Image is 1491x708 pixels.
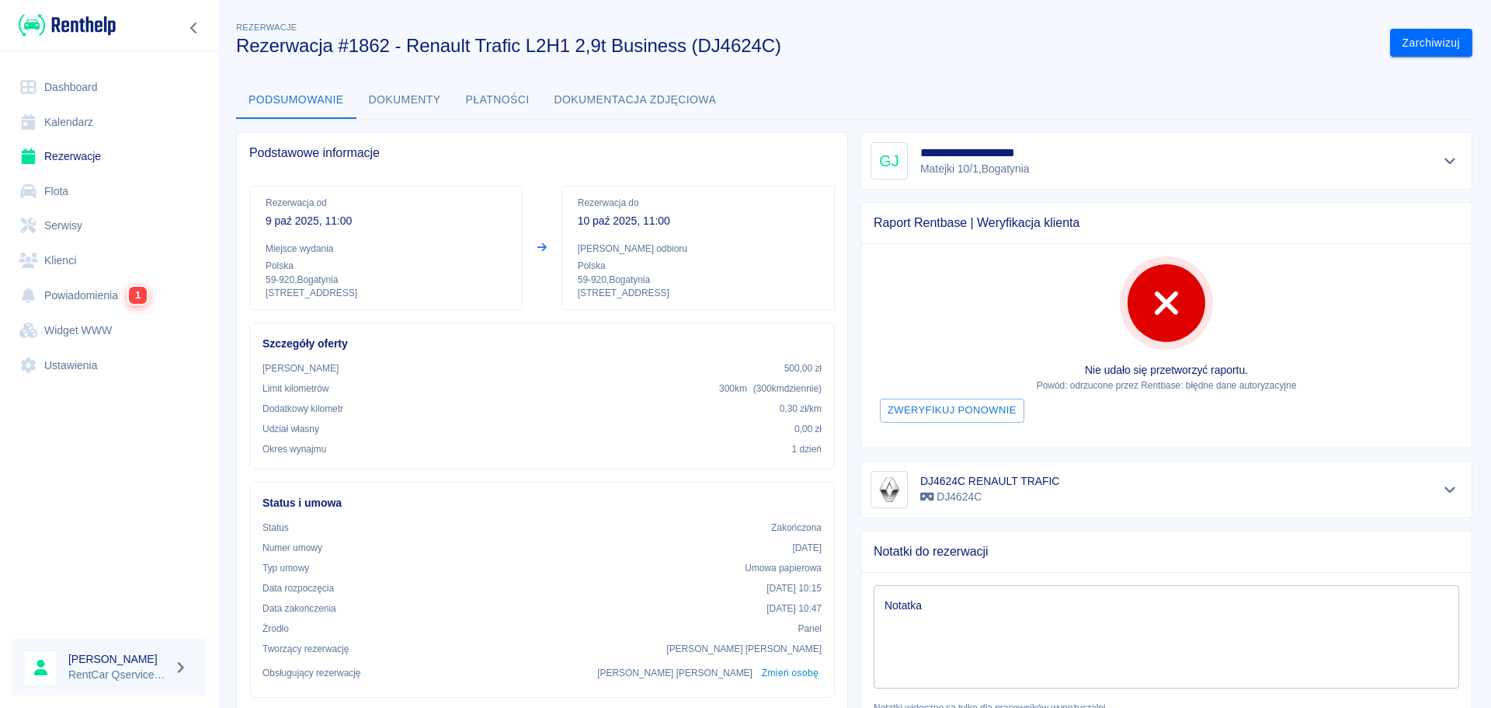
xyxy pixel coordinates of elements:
[262,495,822,511] h6: Status i umowa
[262,402,343,416] p: Dodatkowy kilometr
[874,378,1459,392] p: Powód: odrzucone przez Rentbase: błędne dane autoryzacyjne
[771,521,822,535] p: Zakończona
[784,361,822,375] p: 500,00 zł
[262,666,361,680] p: Obsługujący rezerwację
[68,651,168,667] h6: [PERSON_NAME]
[792,541,822,555] p: [DATE]
[666,642,822,656] p: [PERSON_NAME] [PERSON_NAME]
[266,259,506,273] p: Polska
[262,602,336,616] p: Data zakończenia
[12,139,206,174] a: Rezerwacje
[12,70,206,105] a: Dashboard
[12,348,206,383] a: Ustawienia
[262,642,349,656] p: Tworzący rezerwację
[266,287,506,300] p: [STREET_ADDRESS]
[129,287,147,304] span: 1
[262,336,822,352] h6: Szczegóły oferty
[19,12,116,38] img: Renthelp logo
[266,213,506,229] p: 9 paź 2025, 11:00
[920,489,1059,505] p: DJ4624C
[262,622,289,636] p: Żrodło
[874,362,1459,378] p: Nie udało się przetworzyć raportu.
[12,174,206,209] a: Flota
[874,474,905,505] img: Image
[12,105,206,140] a: Kalendarz
[236,82,356,119] button: Podsumowanie
[262,521,289,535] p: Status
[798,622,822,636] p: Panel
[262,442,326,456] p: Okres wynajmu
[262,382,328,396] p: Limit kilometrów
[920,473,1059,489] h6: DJ4624C RENAULT TRAFIC
[794,422,822,436] p: 0,00 zł
[262,561,309,575] p: Typ umowy
[578,213,818,229] p: 10 paź 2025, 11:00
[920,161,1077,177] p: Matejki 10/1 , Bogatynia
[12,277,206,313] a: Powiadomienia1
[262,581,334,595] p: Data rozpoczęcia
[249,145,835,161] span: Podstawowe informacje
[871,142,908,180] div: GJ
[266,196,506,210] p: Rezerwacja od
[266,273,506,287] p: 59-920 , Bogatynia
[719,382,822,396] p: 300 km
[766,581,822,595] p: [DATE] 10:15
[236,35,1378,57] h3: Rezerwacja #1862 - Renault Trafic L2H1 2,9t Business (DJ4624C)
[578,259,818,273] p: Polska
[12,313,206,348] a: Widget WWW
[792,442,822,456] p: 1 dzień
[12,12,116,38] a: Renthelp logo
[578,196,818,210] p: Rezerwacja do
[68,667,168,683] p: RentCar Qservice Damar Parts
[12,208,206,243] a: Serwisy
[874,544,1459,560] span: Notatki do rezerwacji
[236,23,297,32] span: Rezerwacje
[578,273,818,287] p: 59-920 , Bogatynia
[1390,29,1472,58] button: Zarchiwizuj
[262,361,339,375] p: [PERSON_NAME]
[542,82,729,119] button: Dokumentacja zdjęciowa
[753,383,822,394] span: ( 300 km dziennie )
[780,402,822,416] p: 0,30 zł /km
[1437,479,1463,500] button: Pokaż szczegóły
[766,602,822,616] p: [DATE] 10:47
[578,287,818,300] p: [STREET_ADDRESS]
[266,242,506,256] p: Miejsce wydania
[356,82,454,119] button: Dokumenty
[578,242,818,256] p: [PERSON_NAME] odbioru
[880,399,1024,423] button: Zweryfikuj ponownie
[12,243,206,278] a: Klienci
[874,215,1459,231] span: Raport Rentbase | Weryfikacja klienta
[759,662,822,685] button: Zmień osobę
[1437,150,1463,172] button: Pokaż szczegóły
[262,541,322,555] p: Numer umowy
[182,18,206,38] button: Zwiń nawigację
[454,82,542,119] button: Płatności
[262,422,319,436] p: Udział własny
[597,666,752,680] p: [PERSON_NAME] [PERSON_NAME]
[745,561,822,575] p: Umowa papierowa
